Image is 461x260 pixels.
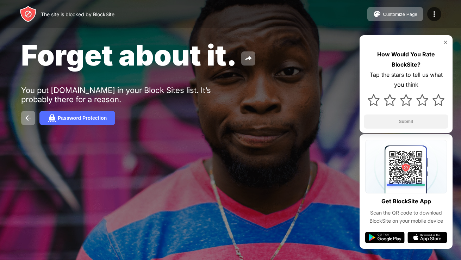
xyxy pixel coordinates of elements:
[443,39,448,45] img: rate-us-close.svg
[364,70,448,90] div: Tap the stars to tell us what you think
[41,11,114,17] div: The site is blocked by BlockSite
[373,10,381,18] img: pallet.svg
[244,54,253,63] img: share.svg
[364,49,448,70] div: How Would You Rate BlockSite?
[365,140,447,193] img: qrcode.svg
[381,196,431,206] div: Get BlockSite App
[400,94,412,106] img: star.svg
[365,232,405,243] img: google-play.svg
[430,10,438,18] img: menu-icon.svg
[367,7,423,21] button: Customize Page
[384,94,396,106] img: star.svg
[383,12,417,17] div: Customize Page
[58,115,107,121] div: Password Protection
[407,232,447,243] img: app-store.svg
[432,94,444,106] img: star.svg
[365,209,447,225] div: Scan the QR code to download BlockSite on your mobile device
[24,114,32,122] img: back.svg
[21,38,237,72] span: Forget about it.
[364,114,448,129] button: Submit
[48,114,56,122] img: password.svg
[20,6,37,23] img: header-logo.svg
[368,94,380,106] img: star.svg
[21,86,239,104] div: You put [DOMAIN_NAME] in your Block Sites list. It’s probably there for a reason.
[416,94,428,106] img: star.svg
[39,111,115,125] button: Password Protection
